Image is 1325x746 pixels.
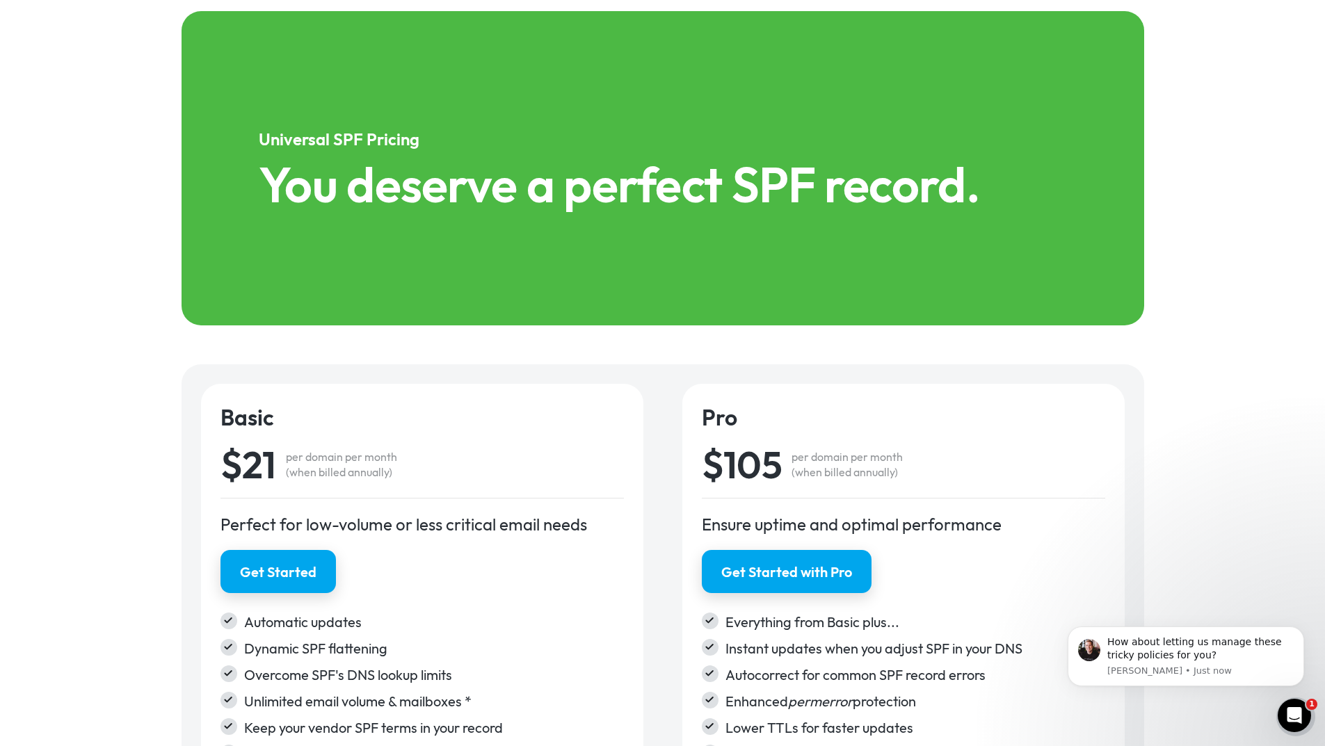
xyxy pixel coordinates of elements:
[702,513,1105,535] div: Ensure uptime and optimal performance
[788,692,853,710] em: permerror
[244,718,624,738] div: Keep your vendor SPF terms in your record
[702,446,782,483] div: $105
[244,639,624,658] div: Dynamic SPF flattening
[240,562,316,582] div: Get Started
[259,160,1066,209] h1: You deserve a perfect SPF record.
[725,613,1105,632] div: Everything from Basic plus...
[721,562,852,582] div: Get Started with Pro
[286,449,397,480] div: per domain per month (when billed annually)
[725,692,1105,711] div: Enhanced protection
[1278,699,1311,732] iframe: Intercom live chat
[220,403,624,431] h4: Basic
[244,665,624,685] div: Overcome SPF's DNS lookup limits
[220,446,276,483] div: $21
[244,692,624,711] div: Unlimited email volume & mailboxes *
[220,513,624,535] div: Perfect for low-volume or less critical email needs
[244,613,624,632] div: Automatic updates
[792,449,903,480] div: per domain per month (when billed annually)
[702,403,1105,431] h4: Pro
[725,639,1105,658] div: Instant updates when you adjust SPF in your DNS
[702,550,872,593] a: Get Started with Pro
[725,718,1105,738] div: Lower TTLs for faster updates
[1047,606,1325,708] iframe: Intercom notifications message
[1306,699,1317,710] span: 1
[725,665,1105,685] div: Autocorrect for common SPF record errors
[220,550,336,593] a: Get Started
[259,128,1066,150] h5: Universal SPF Pricing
